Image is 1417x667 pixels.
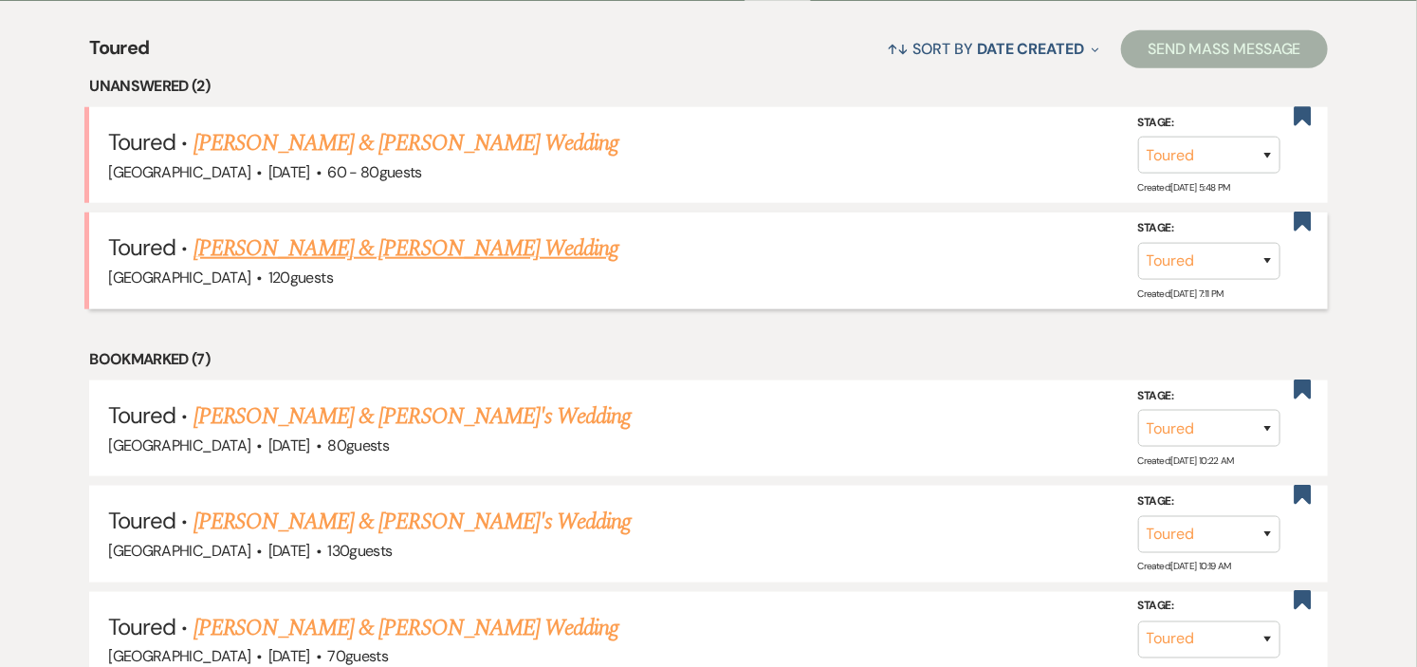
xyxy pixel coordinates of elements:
span: 120 guests [268,268,333,287]
span: Toured [108,506,175,535]
span: Created: [DATE] 7:11 PM [1138,287,1224,299]
a: [PERSON_NAME] & [PERSON_NAME]'s Wedding [193,505,632,539]
a: [PERSON_NAME] & [PERSON_NAME] Wedding [193,232,618,266]
span: [GEOGRAPHIC_DATA] [108,541,250,561]
span: Toured [108,127,175,157]
label: Stage: [1138,491,1280,512]
span: Date Created [977,39,1084,59]
span: Created: [DATE] 10:19 AM [1138,560,1231,572]
span: [DATE] [268,646,310,666]
a: [PERSON_NAME] & [PERSON_NAME] Wedding [193,126,618,160]
span: ↑↓ [887,39,910,59]
span: [GEOGRAPHIC_DATA] [108,646,250,666]
span: 80 guests [327,435,389,455]
span: [GEOGRAPHIC_DATA] [108,268,250,287]
span: Toured [108,400,175,430]
span: Toured [108,232,175,262]
span: Toured [108,612,175,641]
span: Created: [DATE] 10:22 AM [1138,454,1234,467]
span: [GEOGRAPHIC_DATA] [108,162,250,182]
label: Stage: [1138,113,1280,134]
button: Sort By Date Created [879,24,1107,74]
span: [GEOGRAPHIC_DATA] [108,435,250,455]
span: 130 guests [327,541,392,561]
span: 60 - 80 guests [327,162,422,182]
li: Bookmarked (7) [89,347,1328,372]
a: [PERSON_NAME] & [PERSON_NAME] Wedding [193,611,618,645]
span: [DATE] [268,435,310,455]
span: Created: [DATE] 5:48 PM [1138,181,1230,194]
span: [DATE] [268,162,310,182]
span: Toured [89,33,149,74]
label: Stage: [1138,386,1280,407]
a: [PERSON_NAME] & [PERSON_NAME]'s Wedding [193,399,632,434]
button: Send Mass Message [1121,30,1328,68]
li: Unanswered (2) [89,74,1328,99]
span: [DATE] [268,541,310,561]
label: Stage: [1138,597,1280,618]
label: Stage: [1138,218,1280,239]
span: 70 guests [327,646,388,666]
